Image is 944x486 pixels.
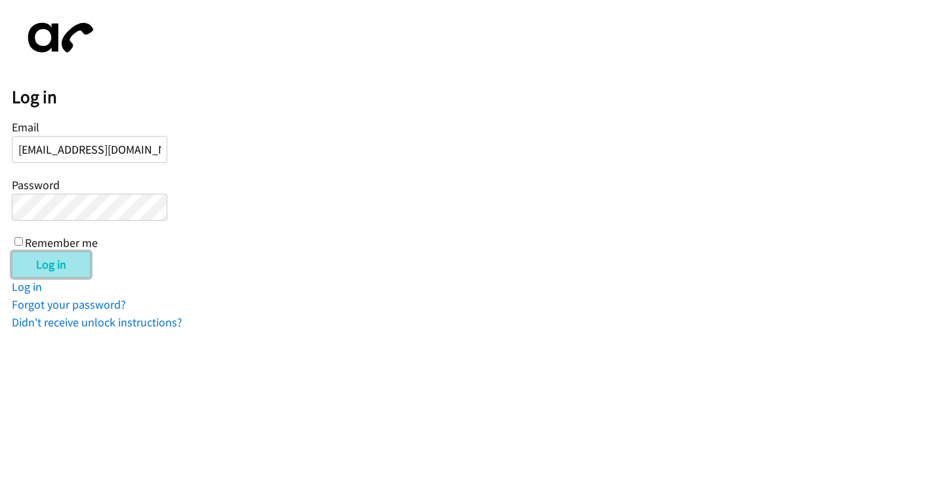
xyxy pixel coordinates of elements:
img: aphone-8a226864a2ddd6a5e75d1ebefc011f4aa8f32683c2d82f3fb0802fe031f96514.svg [12,12,104,64]
a: Log in [12,279,42,294]
label: Remember me [25,235,98,250]
h2: Log in [12,86,944,108]
a: Forgot your password? [12,297,126,312]
label: Email [12,120,39,135]
label: Password [12,177,60,192]
a: Didn't receive unlock instructions? [12,315,182,330]
input: Log in [12,252,91,278]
